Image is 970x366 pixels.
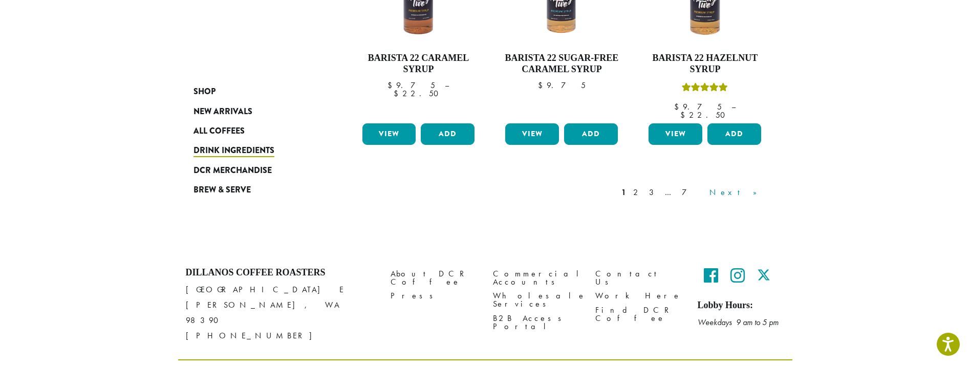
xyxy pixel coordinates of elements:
a: DCR Merchandise [193,161,316,180]
span: DCR Merchandise [193,164,272,177]
a: 7 [680,186,704,199]
a: 2 [631,186,644,199]
a: Commercial Accounts [493,267,580,289]
a: All Coffees [193,121,316,141]
a: Brew & Serve [193,180,316,200]
span: $ [394,88,402,99]
span: – [731,101,736,112]
a: Contact Us [595,267,682,289]
h4: Barista 22 Sugar-Free Caramel Syrup [503,53,620,75]
a: Press [391,289,478,303]
a: … [663,186,677,199]
bdi: 9.75 [387,80,435,91]
h5: Lobby Hours: [698,300,785,311]
a: 3 [647,186,660,199]
div: Rated 5.00 out of 5 [682,81,728,97]
span: $ [387,80,396,91]
a: Shop [193,82,316,101]
a: New Arrivals [193,101,316,121]
button: Add [564,123,618,145]
a: View [362,123,416,145]
a: Work Here [595,289,682,303]
a: Next » [707,186,766,199]
a: Find DCR Coffee [595,303,682,325]
h4: Barista 22 Hazelnut Syrup [646,53,764,75]
span: Brew & Serve [193,184,251,197]
span: $ [680,110,689,120]
bdi: 9.75 [538,80,586,91]
span: $ [674,101,683,112]
a: B2B Access Portal [493,311,580,333]
a: Drink Ingredients [193,141,316,160]
span: New Arrivals [193,105,252,118]
em: Weekdays 9 am to 5 pm [698,317,779,328]
p: [GEOGRAPHIC_DATA] E [PERSON_NAME], WA 98390 [PHONE_NUMBER] [186,282,375,343]
span: Drink Ingredients [193,144,274,157]
a: 1 [619,186,628,199]
button: Add [707,123,761,145]
span: – [445,80,449,91]
span: $ [538,80,547,91]
span: All Coffees [193,125,245,138]
h4: Barista 22 Caramel Syrup [360,53,478,75]
a: View [649,123,702,145]
bdi: 22.50 [680,110,730,120]
bdi: 22.50 [394,88,443,99]
h4: Dillanos Coffee Roasters [186,267,375,278]
a: Wholesale Services [493,289,580,311]
button: Add [421,123,475,145]
bdi: 9.75 [674,101,722,112]
span: Shop [193,85,215,98]
a: View [505,123,559,145]
a: About DCR Coffee [391,267,478,289]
